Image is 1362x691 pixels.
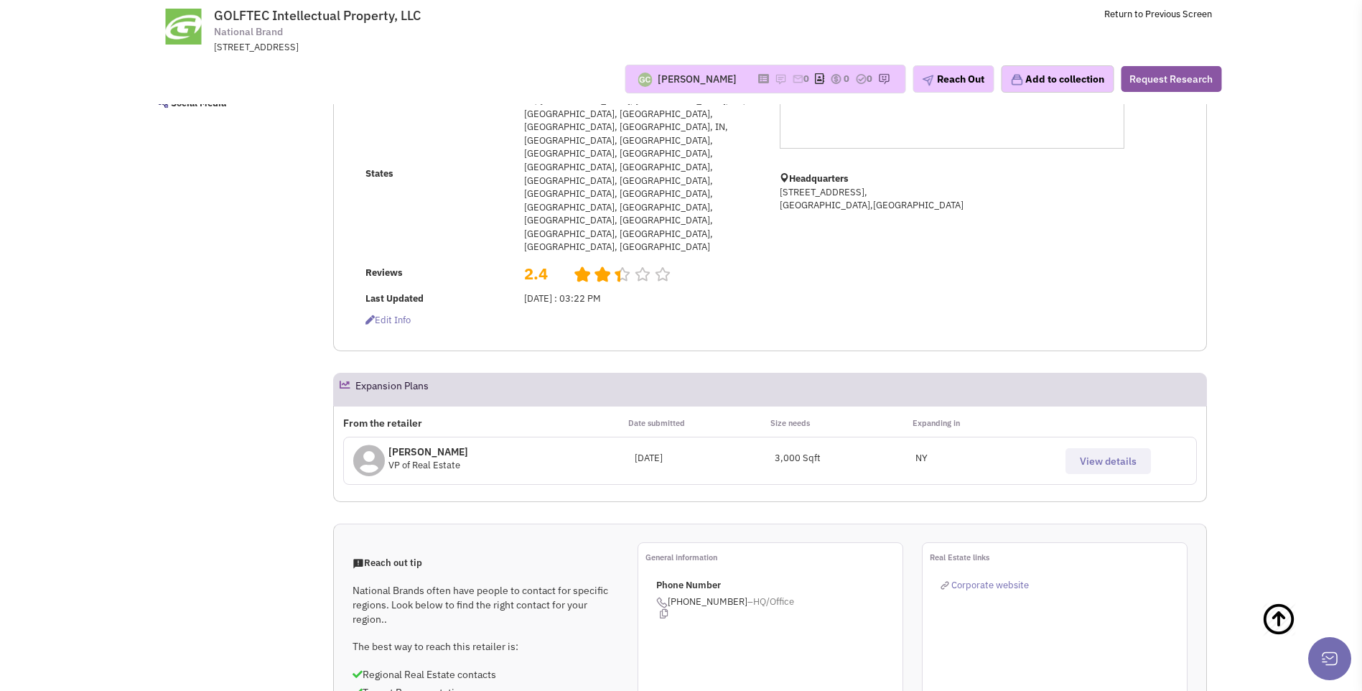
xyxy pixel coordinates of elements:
[775,73,786,85] img: icon-note.png
[353,583,618,626] p: National Brands often have people to contact for specific regions. Look below to find the right c...
[353,557,422,569] span: Reach out tip
[365,167,393,180] b: States
[645,550,902,565] p: General information
[941,579,1029,591] a: Corporate website
[365,292,424,305] b: Last Updated
[747,595,794,608] span: –HQ/Office
[913,65,994,93] button: Reach Out
[353,639,618,654] p: The best way to reach this retailer is:
[365,314,411,326] span: Edit info
[656,579,902,593] p: Phone Number
[388,459,460,471] span: VP of Real Estate
[1121,66,1221,92] button: Request Research
[628,416,770,430] p: Date submitted
[520,288,761,310] td: [DATE] : 03:22 PM
[635,452,775,465] div: [DATE]
[1001,65,1114,93] button: Add to collection
[770,416,913,430] p: Size needs
[214,41,589,55] div: [STREET_ADDRESS]
[830,73,841,85] img: icon-dealamount.png
[941,581,949,590] img: reachlinkicon.png
[214,24,283,40] span: National Brand
[789,172,849,185] b: Headquarters
[365,266,403,279] b: Reviews
[792,73,803,85] img: icon-email-active-16.png
[388,445,468,459] p: [PERSON_NAME]
[855,73,867,85] img: TaskCount.png
[353,667,618,682] p: Regional Real Estate contacts
[951,579,1029,591] span: Corporate website
[214,7,421,24] span: GOLFTEC Intellectual Property, LLC
[1065,448,1151,474] button: View details
[656,597,668,608] img: icon-phone.png
[520,90,761,258] td: AL, [GEOGRAPHIC_DATA], [GEOGRAPHIC_DATA], CO, [GEOGRAPHIC_DATA], [GEOGRAPHIC_DATA], [GEOGRAPHIC_D...
[803,73,809,85] span: 0
[1080,455,1137,468] span: View details
[930,550,1187,565] p: Real Estate links
[913,416,1055,430] p: Expanding in
[780,186,1124,213] p: [STREET_ADDRESS], [GEOGRAPHIC_DATA],[GEOGRAPHIC_DATA]
[524,263,563,270] h2: 2.4
[867,73,872,85] span: 0
[656,595,902,618] span: [PHONE_NUMBER]
[915,452,1056,465] div: NY
[844,73,849,85] span: 0
[1261,588,1333,681] a: Back To Top
[1010,73,1023,86] img: icon-collection-lavender.png
[878,73,890,85] img: research-icon.png
[922,75,933,86] img: plane.png
[343,416,628,430] p: From the retailer
[1104,8,1212,20] a: Return to Previous Screen
[775,452,915,465] div: 3,000 Sqft
[150,9,216,45] img: www.golftec.com
[355,374,429,405] h2: Expansion Plans
[658,72,737,86] div: [PERSON_NAME]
